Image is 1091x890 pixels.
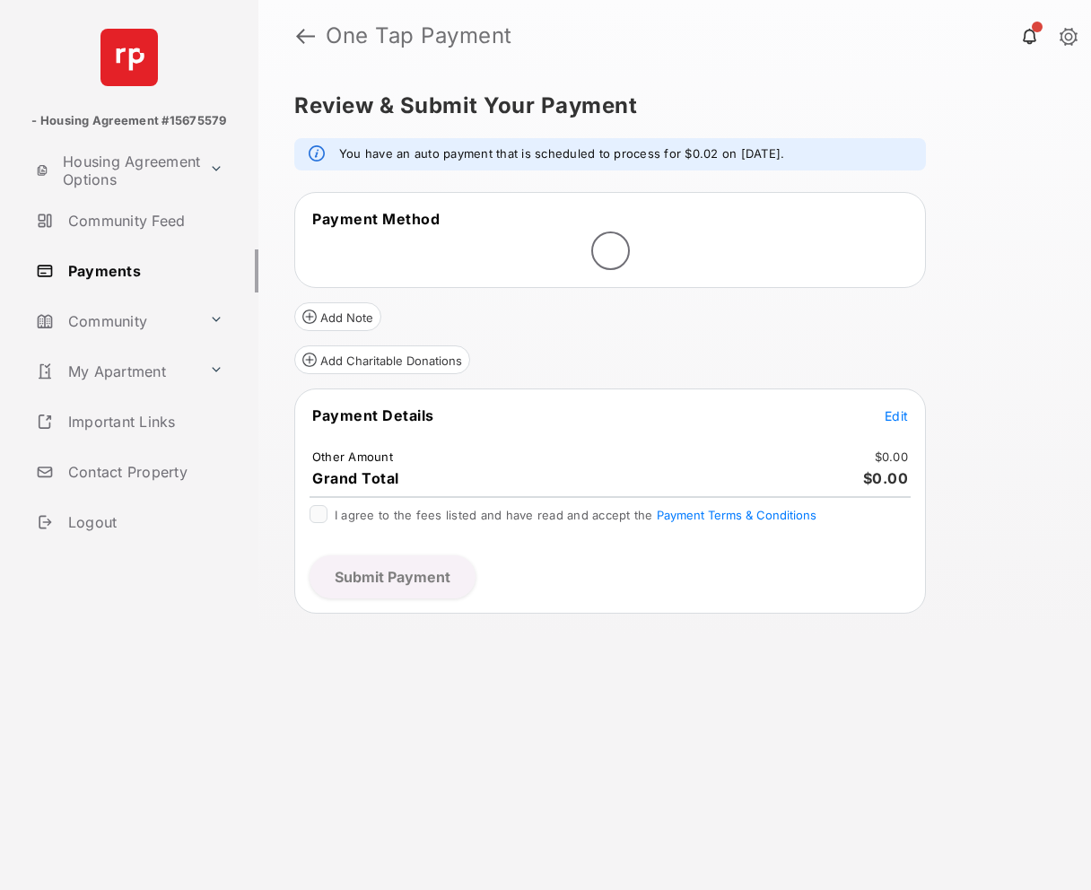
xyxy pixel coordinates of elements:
[326,25,512,47] strong: One Tap Payment
[657,508,816,522] button: I agree to the fees listed and have read and accept the
[885,408,908,423] span: Edit
[310,555,476,598] button: Submit Payment
[31,112,226,130] p: - Housing Agreement #15675579
[294,302,381,331] button: Add Note
[294,345,470,374] button: Add Charitable Donations
[29,149,202,192] a: Housing Agreement Options
[874,449,909,465] td: $0.00
[335,508,816,522] span: I agree to the fees listed and have read and accept the
[100,29,158,86] img: svg+xml;base64,PHN2ZyB4bWxucz0iaHR0cDovL3d3dy53My5vcmcvMjAwMC9zdmciIHdpZHRoPSI2NCIgaGVpZ2h0PSI2NC...
[29,501,258,544] a: Logout
[29,450,258,493] a: Contact Property
[29,300,202,343] a: Community
[885,406,908,424] button: Edit
[29,400,231,443] a: Important Links
[29,249,258,292] a: Payments
[312,406,434,424] span: Payment Details
[294,138,926,170] div: info message: You have an auto payment that is scheduled to process for $0.02 on Oct 25, 2025.
[863,469,909,487] span: $0.00
[29,199,258,242] a: Community Feed
[294,95,1041,117] h5: Review & Submit Your Payment
[312,469,399,487] span: Grand Total
[339,145,784,163] em: You have an auto payment that is scheduled to process for $0.02 on [DATE].
[311,449,394,465] td: Other Amount
[29,350,202,393] a: My Apartment
[312,210,440,228] span: Payment Method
